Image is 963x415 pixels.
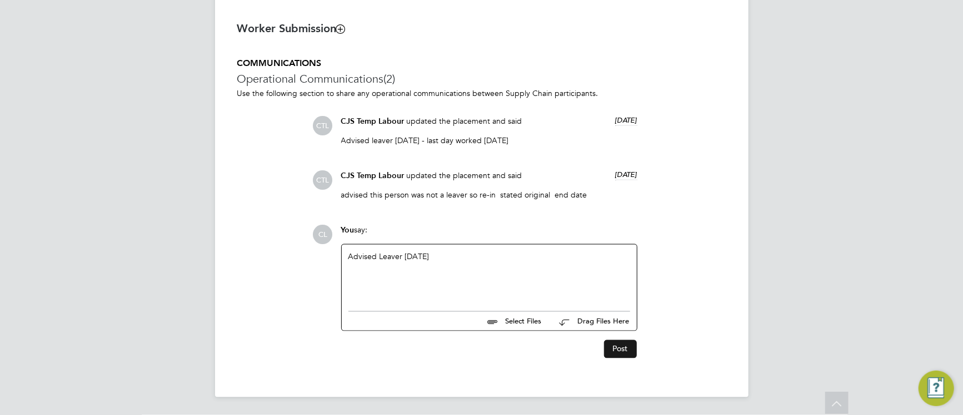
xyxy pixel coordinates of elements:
span: updated the placement and said [407,170,522,180]
span: You [341,225,355,235]
span: CTL [313,116,333,135]
p: advised this person was not a leaver so re-in stated original end date [341,190,637,200]
span: [DATE] [615,115,637,125]
div: Advised Leaver [DATE] [348,251,630,299]
p: Use the following section to share any operational communications between Supply Chain participants. [237,88,726,98]
button: Post [604,340,637,358]
div: say: [341,225,637,244]
h3: Operational Communications [237,72,726,86]
span: [DATE] [615,170,637,179]
span: CL [313,225,333,244]
button: Engage Resource Center [919,371,954,406]
b: Worker Submission [237,22,345,35]
span: CJS Temp Labour [341,117,405,126]
button: Drag Files Here [551,310,630,333]
h5: COMMUNICATIONS [237,58,726,69]
p: Advised leaver [DATE] - last day worked [DATE] [341,135,637,145]
span: CJS Temp Labour [341,171,405,180]
span: CTL [313,170,333,190]
span: updated the placement and said [407,116,522,126]
span: (2) [384,72,396,86]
